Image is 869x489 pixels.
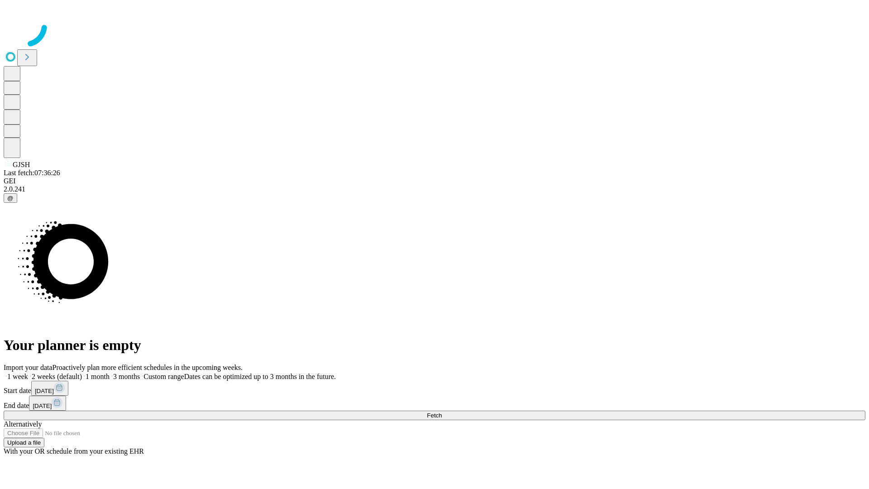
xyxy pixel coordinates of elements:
[4,438,44,447] button: Upload a file
[86,373,110,380] span: 1 month
[4,169,60,177] span: Last fetch: 07:36:26
[29,396,66,411] button: [DATE]
[53,364,243,371] span: Proactively plan more efficient schedules in the upcoming weeks.
[4,396,865,411] div: End date
[4,447,144,455] span: With your OR schedule from your existing EHR
[143,373,184,380] span: Custom range
[32,373,82,380] span: 2 weeks (default)
[35,388,54,394] span: [DATE]
[13,161,30,168] span: GJSH
[4,364,53,371] span: Import your data
[31,381,68,396] button: [DATE]
[7,195,14,201] span: @
[4,420,42,428] span: Alternatively
[4,411,865,420] button: Fetch
[4,337,865,354] h1: Your planner is empty
[427,412,442,419] span: Fetch
[7,373,28,380] span: 1 week
[4,185,865,193] div: 2.0.241
[113,373,140,380] span: 3 months
[4,193,17,203] button: @
[33,403,52,409] span: [DATE]
[4,381,865,396] div: Start date
[184,373,336,380] span: Dates can be optimized up to 3 months in the future.
[4,177,865,185] div: GEI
